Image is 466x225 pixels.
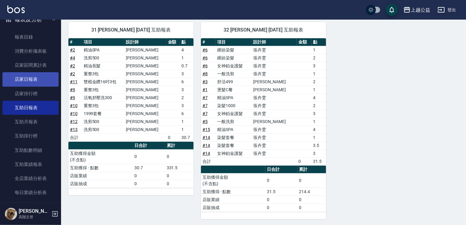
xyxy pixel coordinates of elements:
td: 3 [311,62,326,70]
td: 互助獲得 - 點數 [68,164,133,172]
td: 331.5 [165,164,194,172]
a: 互助業績報表 [2,157,59,171]
a: 互助日報表 [2,101,59,115]
td: [PERSON_NAME] [124,70,166,78]
td: 互助獲得金額 (不含點) [201,173,265,188]
td: [PERSON_NAME] [124,62,166,70]
a: #6 [202,55,208,60]
th: 金額 [297,38,311,46]
a: #9 [70,95,75,100]
a: #10 [70,111,78,116]
td: 重整3包 [82,102,125,110]
td: 1 [311,70,326,78]
th: # [68,38,82,46]
td: [PERSON_NAME] [124,86,166,94]
th: # [201,38,216,46]
td: [PERSON_NAME] [124,94,166,102]
td: 0 [166,133,180,141]
td: 30.7 [180,133,194,141]
td: 0 [265,173,298,188]
td: 互助獲得金額 (不含點) [68,149,133,164]
td: 0 [133,149,165,164]
td: 一般洗剪 [216,70,252,78]
table: a dense table [201,166,326,212]
td: 4 [180,46,194,54]
td: 張卉雯 [252,46,297,54]
td: 女神鉑金護髮 [216,62,252,70]
td: 張卉雯 [252,94,297,102]
td: 洗剪500 [82,118,125,126]
td: 3.5 [311,141,326,149]
p: 高階主管 [19,214,50,220]
a: #3 [202,79,208,84]
td: 張卉雯 [252,102,297,110]
td: 舒活499 [216,78,252,86]
a: #5 [202,119,208,124]
td: 3 [311,149,326,157]
td: 6 [180,110,194,118]
th: 累計 [165,142,194,150]
a: 互助點數明細 [2,143,59,157]
td: 0 [165,180,194,188]
td: 張卉雯 [252,133,297,141]
td: 31.5 [265,188,298,196]
td: 2 [311,102,326,110]
td: 0 [298,173,326,188]
td: 4 [311,94,326,102]
td: 繽紛染髮 [216,46,252,54]
td: 合計 [68,133,82,141]
td: 張卉雯 [252,149,297,157]
td: 0 [265,204,298,212]
td: 精油SPA [216,126,252,133]
td: 4 [311,126,326,133]
td: 0 [165,149,194,164]
td: 洗剪500 [82,126,125,133]
a: #12 [70,119,78,124]
td: 1 [180,118,194,126]
a: #14 [202,151,210,156]
td: 6 [180,78,194,86]
td: 染髮套餐 [216,133,252,141]
td: 3 [180,102,194,110]
td: 繽紛染髮 [216,54,252,62]
div: 上越公益 [411,6,430,14]
td: 31.5 [311,157,326,165]
td: 店販抽成 [68,180,133,188]
th: 項目 [82,38,125,46]
a: #9 [70,87,75,92]
a: 店家區間累計表 [2,58,59,72]
td: [PERSON_NAME] [252,118,297,126]
a: #1 [202,87,208,92]
td: 0 [165,172,194,180]
td: 2 [311,54,326,62]
a: 互助排行榜 [2,129,59,143]
td: 重整3包 [82,86,125,94]
th: 設計師 [252,38,297,46]
td: [PERSON_NAME] [252,86,297,94]
td: 張卉雯 [252,70,297,78]
td: 3 [180,70,194,78]
th: 累計 [298,166,326,174]
td: 1 [311,118,326,126]
button: save [386,4,398,16]
td: 0 [265,196,298,204]
a: 報表目錄 [2,30,59,44]
a: 店家日報表 [2,72,59,86]
a: #2 [70,63,75,68]
th: 金額 [166,38,180,46]
td: [PERSON_NAME] [124,118,166,126]
a: 全店業績分析表 [2,171,59,186]
a: 消費分析儀表板 [2,44,59,58]
td: 1 [311,46,326,54]
button: 登出 [435,4,459,16]
a: #8 [202,71,208,76]
th: 日合計 [133,142,165,150]
td: 214.4 [298,188,326,196]
a: #4 [70,55,75,60]
td: 染髮套餐 [216,141,252,149]
a: #13 [70,127,78,132]
td: 雙棍金鑽16吋3包 [82,78,125,86]
td: 互助獲得 - 點數 [201,188,265,196]
a: #6 [202,47,208,52]
td: 0 [298,196,326,204]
